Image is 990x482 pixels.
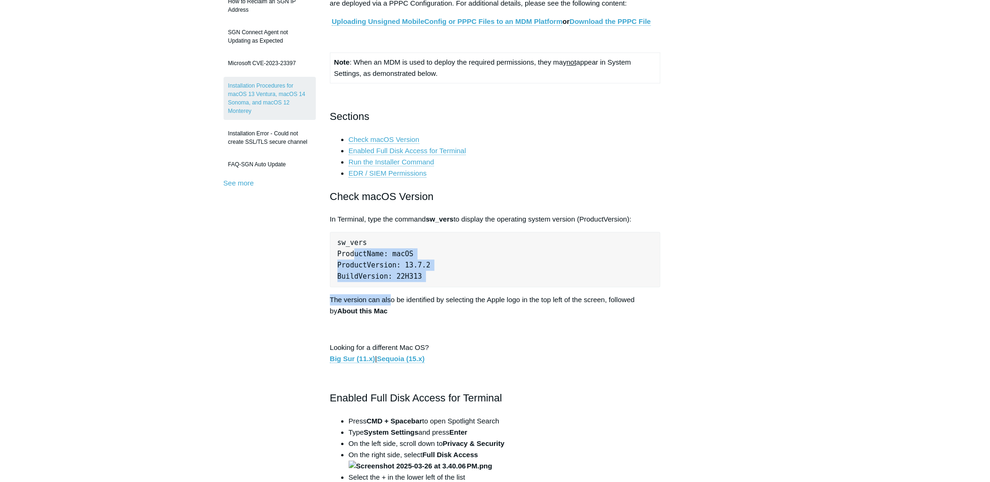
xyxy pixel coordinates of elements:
[349,451,492,470] strong: Full Disk Access
[332,17,651,26] strong: or
[223,23,316,50] a: SGN Connect Agent not Updating as Expected
[330,294,661,317] p: The version can also be identified by selecting the Apple logo in the top left of the screen, fol...
[349,169,427,178] a: EDR / SIEM Permissions
[223,54,316,72] a: Microsoft CVE-2023-23397
[330,232,661,287] pre: sw_vers ProductName: macOS ProductVersion: 13.7.2 BuildVersion: 22H313
[223,179,254,187] a: See more
[337,307,388,315] strong: About this Mac
[349,449,661,472] li: On the right side, select
[330,188,661,205] h2: Check macOS Version
[569,17,650,26] a: Download the PPPC File
[349,415,661,427] li: Press to open Spotlight Search
[223,156,316,173] a: FAQ-SGN Auto Update
[366,417,422,425] strong: CMD + Spacebar
[334,58,350,66] strong: Note
[349,460,492,472] img: Screenshot 2025-03-26 at 3.40.06 PM.png
[330,52,660,83] td: : When an MDM is used to deploy the required permissions, they may appear in System Settings, as ...
[330,355,375,363] a: Big Sur (11.x)
[443,439,505,447] strong: Privacy & Security
[330,108,661,125] h2: Sections
[223,77,316,120] a: Installation Procedures for macOS 13 Ventura, macOS 14 Sonoma, and macOS 12 Monterey
[332,17,563,26] a: Uploading Unsigned MobileConfig or PPPC Files to an MDM Platform
[349,135,419,144] a: Check macOS Version
[330,342,661,364] p: Looking for a different Mac OS? |
[349,438,661,449] li: On the left side, scroll down to
[364,428,418,436] strong: System Settings
[330,390,661,406] h2: Enabled Full Disk Access for Terminal
[349,427,661,438] li: Type and press
[377,355,424,363] a: Sequoia (15.x)
[330,214,661,225] p: In Terminal, type the command to display the operating system version (ProductVersion):
[349,147,466,155] a: Enabled Full Disk Access for Terminal
[223,125,316,151] a: Installation Error - Could not create SSL/TLS secure channel
[449,428,467,436] strong: Enter
[566,58,576,66] span: not
[426,215,454,223] strong: sw_vers
[349,158,434,166] a: Run the Installer Command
